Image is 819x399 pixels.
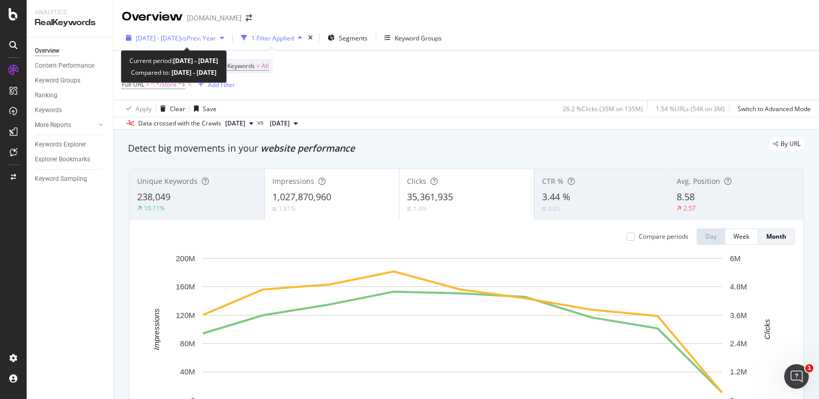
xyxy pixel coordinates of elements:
a: Keyword Sampling [35,174,106,184]
b: [DATE] - [DATE] [173,56,218,65]
button: 1 Filter Applied [237,30,306,46]
div: Compared to: [131,67,217,78]
div: Current period: [130,55,218,67]
div: Save [203,104,217,113]
span: Segments [339,34,368,43]
div: Overview [122,8,183,26]
span: Unique Keywords [137,176,198,186]
div: Add Filter [208,80,235,89]
span: 3.44 % [542,191,570,203]
span: = [256,61,260,70]
div: Apply [136,104,152,113]
a: Ranking [35,90,106,101]
button: Day [697,228,725,245]
span: Impressions [272,176,314,186]
button: [DATE] [266,117,302,130]
span: 2024 Sep. 28th [270,119,290,128]
button: Segments [324,30,372,46]
span: Avg. Position [677,176,720,186]
b: [DATE] - [DATE] [170,68,217,77]
span: Full URL [122,80,144,89]
div: Keywords Explorer [35,139,86,150]
div: Keywords [35,105,62,116]
span: [DATE] - [DATE] [136,34,181,43]
div: Content Performance [35,60,94,71]
a: Explorer Bookmarks [35,154,106,165]
button: Clear [156,100,185,117]
text: 2.4M [730,339,747,348]
a: More Reports [35,120,96,131]
a: Keywords [35,105,106,116]
span: By URL [781,141,801,147]
div: Data crossed with the Crawls [138,119,221,128]
text: 40M [180,367,195,376]
text: 3.6M [730,311,747,320]
text: 160M [176,282,195,291]
div: 1.4% [413,204,427,213]
span: vs Prev. Year [181,34,216,43]
text: 6M [730,254,741,263]
span: 1,027,870,960 [272,191,331,203]
img: Equal [407,207,411,211]
span: = [146,80,149,89]
div: Clear [170,104,185,113]
div: 1.54 % URLs ( 54K on 3M ) [656,104,725,113]
a: Overview [35,46,106,56]
button: Add Filter [194,78,235,91]
iframe: Intercom live chat [784,364,809,389]
div: 0.01 [548,204,561,213]
div: 1.81% [278,204,296,213]
text: 80M [180,339,195,348]
div: Keyword Groups [35,75,80,86]
div: Day [705,232,717,241]
img: Equal [272,207,276,211]
div: Compare periods [639,232,688,241]
text: 120M [176,311,195,320]
img: Equal [542,207,546,211]
text: 200M [176,254,195,263]
button: Save [190,100,217,117]
button: Keyword Groups [380,30,446,46]
div: Week [734,232,749,241]
button: Apply [122,100,152,117]
div: Month [766,232,786,241]
button: [DATE] [221,117,257,130]
div: times [306,33,315,43]
text: Impressions [152,308,161,350]
div: Explorer Bookmarks [35,154,90,165]
text: 4.8M [730,282,747,291]
span: 8.58 [677,191,695,203]
button: Switch to Advanced Mode [734,100,811,117]
div: Keyword Sampling [35,174,87,184]
div: [DOMAIN_NAME] [187,13,242,23]
div: 2.57 [683,204,696,213]
div: Keyword Groups [395,34,442,43]
text: Clicks [763,319,771,339]
span: Keywords [227,61,255,70]
div: Overview [35,46,59,56]
div: legacy label [769,137,805,151]
div: 1 Filter Applied [251,34,294,43]
div: RealKeywords [35,17,105,29]
button: Month [758,228,795,245]
button: Week [725,228,758,245]
span: ^.*/store.*$ [151,77,185,92]
a: Keyword Groups [35,75,106,86]
span: 2025 Sep. 27th [225,119,245,128]
span: 1 [805,364,813,372]
text: 1.2M [730,367,747,376]
span: CTR % [542,176,564,186]
span: vs [257,118,266,127]
span: All [262,59,269,73]
button: [DATE] - [DATE]vsPrev. Year [122,30,228,46]
div: Analytics [35,8,105,17]
span: 238,049 [137,191,170,203]
div: Ranking [35,90,57,101]
div: Switch to Advanced Mode [738,104,811,113]
div: 10.11% [144,204,165,213]
span: 35,361,935 [407,191,453,203]
div: More Reports [35,120,71,131]
div: arrow-right-arrow-left [246,14,252,22]
a: Content Performance [35,60,106,71]
a: Keywords Explorer [35,139,106,150]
